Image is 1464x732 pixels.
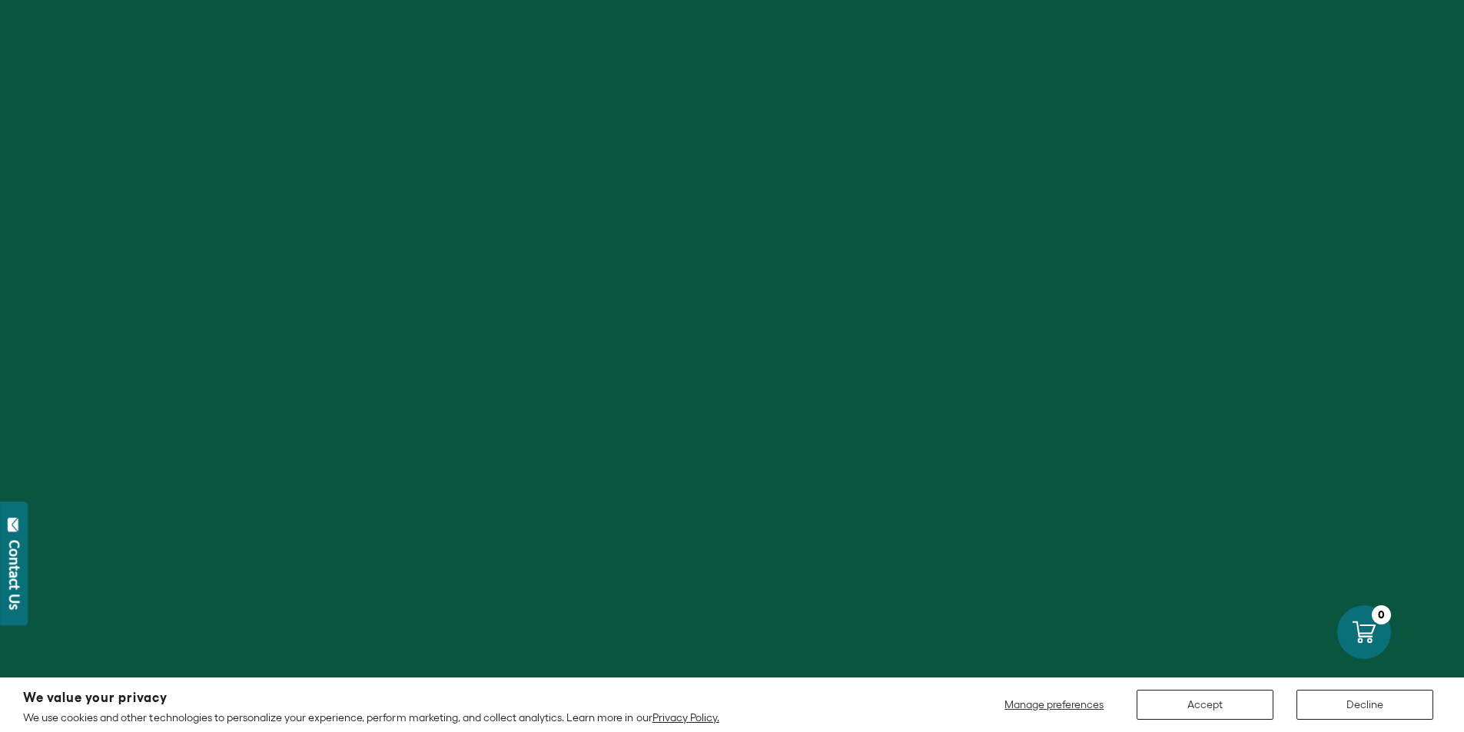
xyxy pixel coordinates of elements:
[1004,698,1104,710] span: Manage preferences
[23,691,719,704] h2: We value your privacy
[7,540,22,610] div: Contact Us
[23,710,719,724] p: We use cookies and other technologies to personalize your experience, perform marketing, and coll...
[1137,690,1273,720] button: Accept
[1296,690,1433,720] button: Decline
[995,690,1114,720] button: Manage preferences
[1372,605,1391,624] div: 0
[652,711,719,724] a: Privacy Policy.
